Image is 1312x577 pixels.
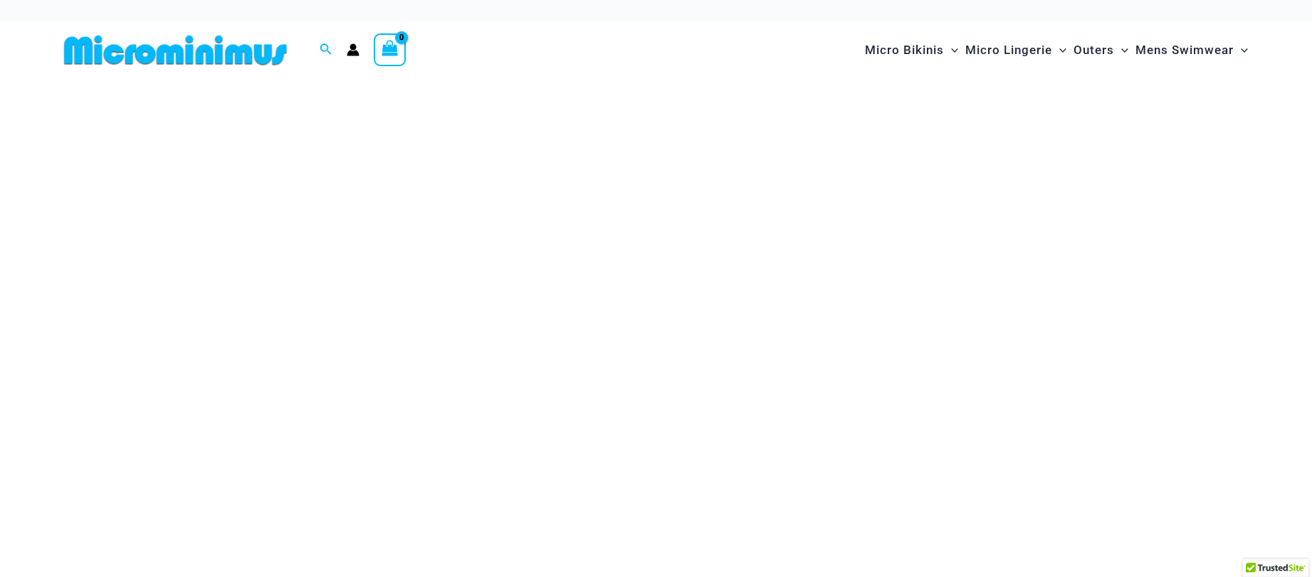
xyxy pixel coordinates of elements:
nav: Site Navigation [859,26,1254,74]
span: Menu Toggle [1114,32,1128,68]
span: Micro Bikinis [865,32,944,68]
a: OutersMenu ToggleMenu Toggle [1070,28,1132,72]
a: Account icon link [347,43,360,56]
span: Micro Lingerie [965,32,1052,68]
a: Mens SwimwearMenu ToggleMenu Toggle [1132,28,1251,72]
span: Menu Toggle [1234,32,1248,68]
a: Micro BikinisMenu ToggleMenu Toggle [861,28,962,72]
span: Mens Swimwear [1135,32,1234,68]
span: Outers [1074,32,1114,68]
a: Search icon link [320,41,332,59]
span: Menu Toggle [944,32,958,68]
img: MM SHOP LOGO FLAT [58,34,293,66]
a: Micro LingerieMenu ToggleMenu Toggle [962,28,1070,72]
a: View Shopping Cart, empty [374,33,406,66]
span: Menu Toggle [1052,32,1066,68]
